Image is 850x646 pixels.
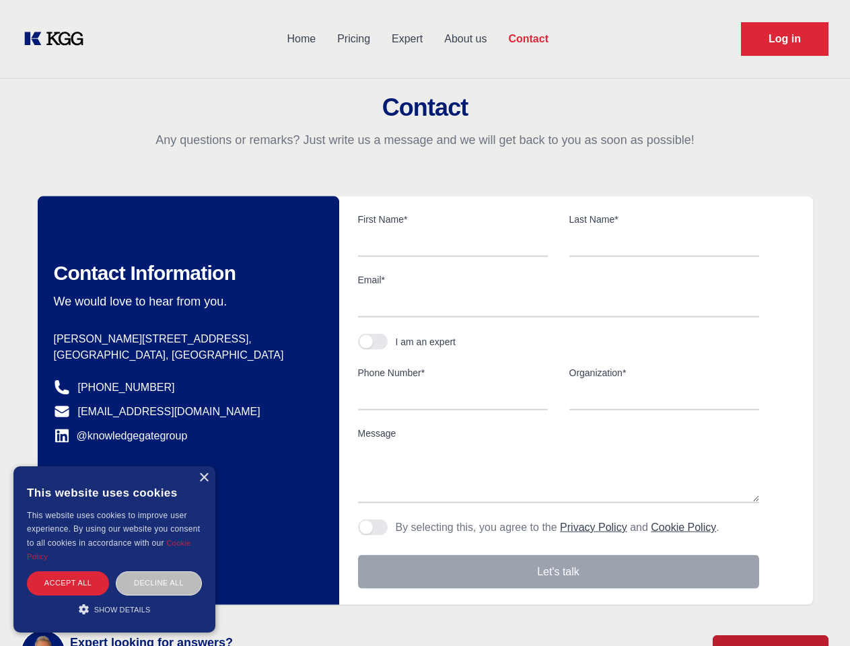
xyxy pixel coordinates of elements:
[78,404,260,420] a: [EMAIL_ADDRESS][DOMAIN_NAME]
[560,522,627,533] a: Privacy Policy
[783,581,850,646] iframe: Chat Widget
[358,366,548,380] label: Phone Number*
[651,522,716,533] a: Cookie Policy
[396,335,456,349] div: I am an expert
[54,347,318,363] p: [GEOGRAPHIC_DATA], [GEOGRAPHIC_DATA]
[27,511,200,548] span: This website uses cookies to improve user experience. By using our website you consent to all coo...
[54,331,318,347] p: [PERSON_NAME][STREET_ADDRESS],
[396,519,719,536] p: By selecting this, you agree to the and .
[358,273,759,287] label: Email*
[199,473,209,483] div: Close
[78,380,175,396] a: [PHONE_NUMBER]
[22,28,94,50] a: KOL Knowledge Platform: Talk to Key External Experts (KEE)
[94,606,151,614] span: Show details
[741,22,828,56] a: Request Demo
[497,22,559,57] a: Contact
[16,94,834,121] h2: Contact
[381,22,433,57] a: Expert
[326,22,381,57] a: Pricing
[569,213,759,226] label: Last Name*
[358,555,759,589] button: Let's talk
[54,261,318,285] h2: Contact Information
[54,428,188,444] a: @knowledgegategroup
[27,539,191,561] a: Cookie Policy
[54,293,318,310] p: We would love to hear from you.
[433,22,497,57] a: About us
[27,571,109,595] div: Accept all
[16,132,834,148] p: Any questions or remarks? Just write us a message and we will get back to you as soon as possible!
[276,22,326,57] a: Home
[358,213,548,226] label: First Name*
[27,602,202,616] div: Show details
[358,427,759,440] label: Message
[116,571,202,595] div: Decline all
[569,366,759,380] label: Organization*
[27,476,202,509] div: This website uses cookies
